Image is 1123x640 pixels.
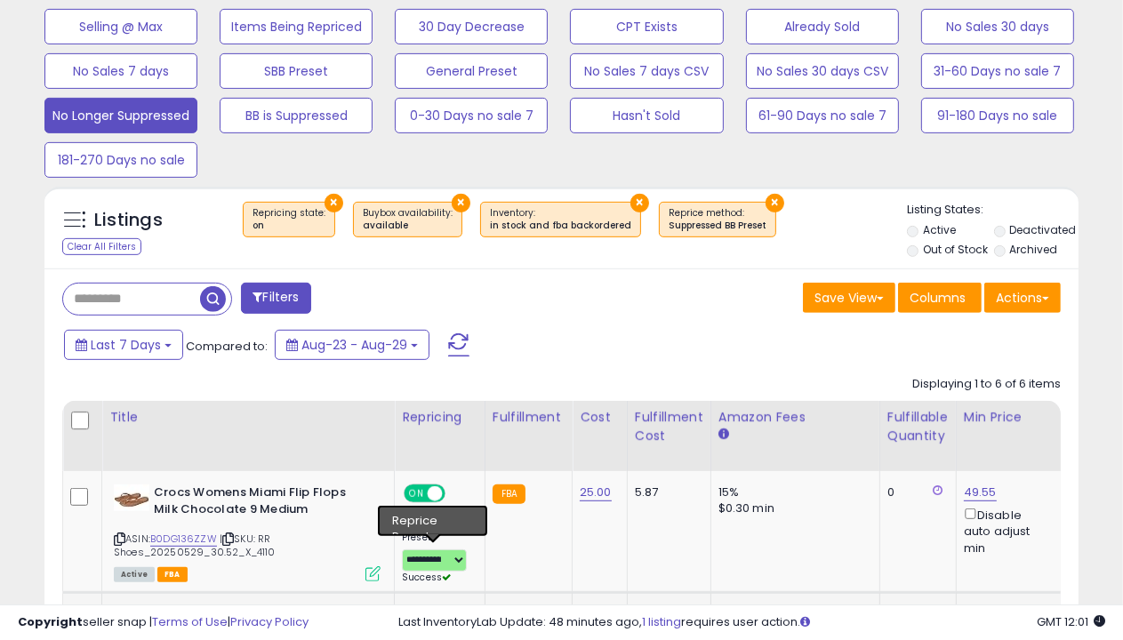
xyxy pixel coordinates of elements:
div: ASIN: [114,484,381,580]
button: × [766,194,784,212]
span: FBA [157,567,188,582]
button: 30 Day Decrease [395,9,548,44]
span: | SKU: RR Shoes_20250529_30.52_X_4110 [114,532,276,558]
button: × [452,194,470,212]
div: Repricing [402,408,477,427]
h5: Listings [94,208,163,233]
div: Min Price [964,408,1055,427]
a: 25.00 [580,484,612,501]
div: $0.30 min [718,500,866,516]
a: Privacy Policy [230,613,309,630]
img: 3146EplE77L._SL40_.jpg [114,484,149,511]
button: 31-60 Days no sale 7 [921,53,1074,89]
a: Terms of Use [152,613,228,630]
button: General Preset [395,53,548,89]
div: Title [109,408,387,427]
div: Cost [580,408,620,427]
span: 2025-09-6 12:01 GMT [1037,613,1105,630]
label: Out of Stock [923,242,988,257]
button: 61-90 Days no sale 7 [746,98,899,133]
div: Amazon AI * [402,512,471,528]
button: × [325,194,343,212]
a: B0DG136ZZW [150,532,217,547]
button: 181-270 Days no sale [44,142,197,178]
button: Aug-23 - Aug-29 [275,330,429,360]
span: Last 7 Days [91,336,161,354]
a: 1 listing [642,613,681,630]
span: Inventory : [490,206,631,233]
div: Clear All Filters [62,238,141,255]
div: Amazon Fees [718,408,872,427]
p: Listing States: [907,202,1079,219]
span: OFF [443,486,471,501]
div: 5.87 [635,484,697,500]
span: Compared to: [186,338,268,355]
button: No Sales 30 days [921,9,1074,44]
button: Last 7 Days [64,330,183,360]
button: BB is Suppressed [220,98,373,133]
button: × [630,194,649,212]
div: available [363,220,453,232]
div: Disable auto adjust min [964,505,1049,556]
label: Archived [1009,242,1057,257]
label: Deactivated [1009,222,1076,237]
div: Suppressed BB Preset [669,220,766,232]
span: Buybox availability : [363,206,453,233]
strong: Copyright [18,613,83,630]
div: Preset: [402,532,471,584]
button: Items Being Repriced [220,9,373,44]
div: on [253,220,325,232]
div: Fulfillment Cost [635,408,703,445]
button: Hasn't Sold [570,98,723,133]
button: Actions [984,283,1061,313]
small: FBA [493,484,525,504]
button: Already Sold [746,9,899,44]
small: Amazon Fees. [718,427,729,443]
button: No Sales 7 days CSV [570,53,723,89]
span: All listings currently available for purchase on Amazon [114,567,155,582]
button: Columns [898,283,982,313]
button: 0-30 Days no sale 7 [395,98,548,133]
div: seller snap | | [18,614,309,631]
button: No Sales 7 days [44,53,197,89]
div: in stock and fba backordered [490,220,631,232]
div: Fulfillment [493,408,565,427]
button: Selling @ Max [44,9,197,44]
div: Last InventoryLab Update: 48 minutes ago, requires user action. [398,614,1105,631]
div: 15% [718,484,866,500]
span: Reprice method : [669,206,766,233]
a: 49.55 [964,484,997,501]
div: 0 [887,484,943,500]
span: Columns [910,289,966,307]
span: ON [405,486,428,501]
b: Crocs Womens Miami Flip Flops Milk Chocolate 9 Medium [154,484,370,522]
span: Repricing state : [253,206,325,233]
button: No Longer Suppressed [44,98,197,133]
div: Displaying 1 to 6 of 6 items [912,376,1061,393]
div: Fulfillable Quantity [887,408,949,445]
label: Active [923,222,956,237]
button: CPT Exists [570,9,723,44]
button: Save View [803,283,895,313]
button: No Sales 30 days CSV [746,53,899,89]
button: 91-180 Days no sale [921,98,1074,133]
span: Aug-23 - Aug-29 [301,336,407,354]
button: Filters [241,283,310,314]
span: Success [402,571,451,584]
button: SBB Preset [220,53,373,89]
